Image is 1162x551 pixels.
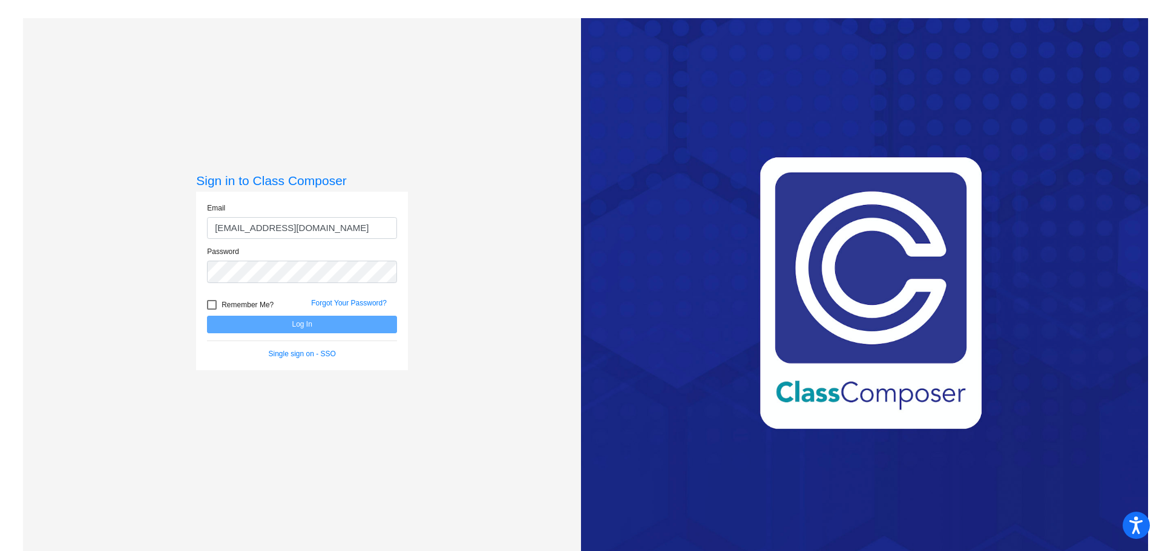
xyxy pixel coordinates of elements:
label: Email [207,203,225,214]
a: Single sign on - SSO [269,350,336,358]
button: Log In [207,316,397,333]
a: Forgot Your Password? [311,299,387,307]
span: Remember Me? [222,298,274,312]
label: Password [207,246,239,257]
h3: Sign in to Class Composer [196,173,408,188]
